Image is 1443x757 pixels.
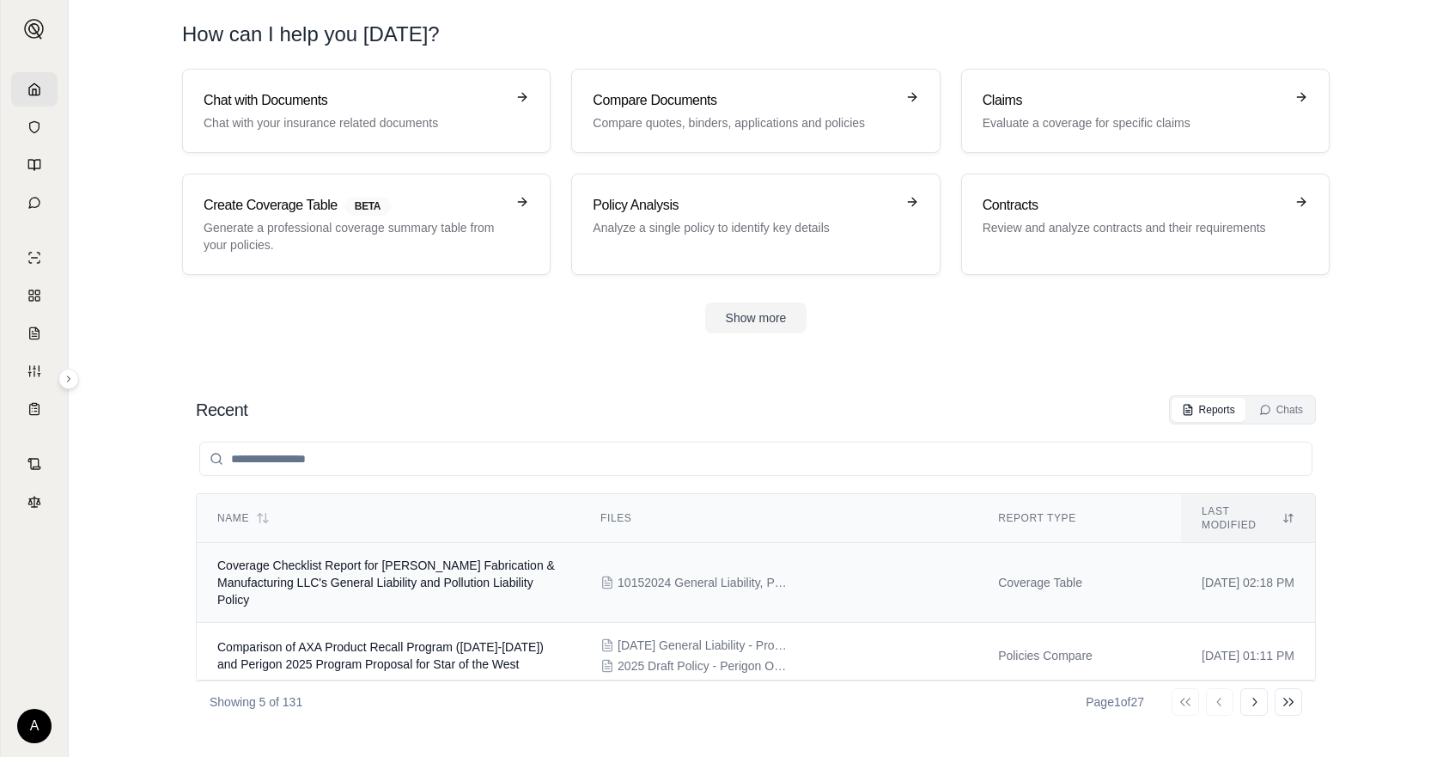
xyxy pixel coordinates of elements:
button: Reports [1172,398,1245,422]
a: Create Coverage TableBETAGenerate a professional coverage summary table from your policies. [182,174,551,275]
div: Chats [1259,403,1303,417]
h2: Recent [196,398,247,422]
h3: Chat with Documents [204,90,505,111]
span: 2025 Draft Policy - Perigon Option.pdf [618,657,789,675]
h3: Policy Analysis [593,195,894,216]
td: Coverage Table [977,543,1181,623]
div: Last modified [1202,504,1294,532]
th: Report Type [977,494,1181,543]
h3: Contracts [983,195,1284,216]
span: Coverage Checklist Report for Powell Fabrication & Manufacturing LLC's General Liability and Poll... [217,559,555,607]
a: Documents Vault [11,110,58,144]
div: A [17,709,52,743]
h3: Create Coverage Table [204,195,505,216]
button: Show more [705,302,807,333]
div: Reports [1182,403,1235,417]
a: ClaimsEvaluate a coverage for specific claims [961,69,1330,153]
a: Claim Coverage [11,316,58,351]
a: Chat [11,186,58,220]
p: Compare quotes, binders, applications and policies [593,114,894,131]
span: 2024.10.01 General Liability - Product Recall Policy - Insd Copy.pdf [618,637,789,654]
a: Legal Search Engine [11,485,58,519]
button: Chats [1249,398,1313,422]
th: Files [580,494,977,543]
img: Expand sidebar [24,19,45,40]
td: Policies Compare [977,623,1181,689]
a: Compare DocumentsCompare quotes, binders, applications and policies [571,69,940,153]
a: Contract Analysis [11,447,58,481]
span: BETA [344,197,391,216]
p: Chat with your insurance related documents [204,114,505,131]
td: [DATE] 01:11 PM [1181,623,1315,689]
span: 10152024 General Liability, Pollution Liability Policy - Insd Copy.pdf [618,574,789,591]
h3: Claims [983,90,1284,111]
button: Expand sidebar [17,12,52,46]
a: Policy Comparisons [11,278,58,313]
p: Review and analyze contracts and their requirements [983,219,1284,236]
button: Expand sidebar [58,369,79,389]
a: Chat with DocumentsChat with your insurance related documents [182,69,551,153]
a: ContractsReview and analyze contracts and their requirements [961,174,1330,275]
div: Page 1 of 27 [1086,693,1144,711]
h1: How can I help you [DATE]? [182,21,1330,48]
a: Prompt Library [11,148,58,182]
td: [DATE] 02:18 PM [1181,543,1315,623]
a: Custom Report [11,354,58,388]
p: Analyze a single policy to identify key details [593,219,894,236]
p: Evaluate a coverage for specific claims [983,114,1284,131]
a: Single Policy [11,241,58,275]
a: Coverage Table [11,392,58,426]
p: Showing 5 of 131 [210,693,302,711]
a: Policy AnalysisAnalyze a single policy to identify key details [571,174,940,275]
span: Comparison of AXA Product Recall Program (2024-2025) and Perigon 2025 Program Proposal for Star o... [217,640,544,671]
p: Generate a professional coverage summary table from your policies. [204,219,505,253]
div: Name [217,511,559,525]
h3: Compare Documents [593,90,894,111]
a: Home [11,72,58,107]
